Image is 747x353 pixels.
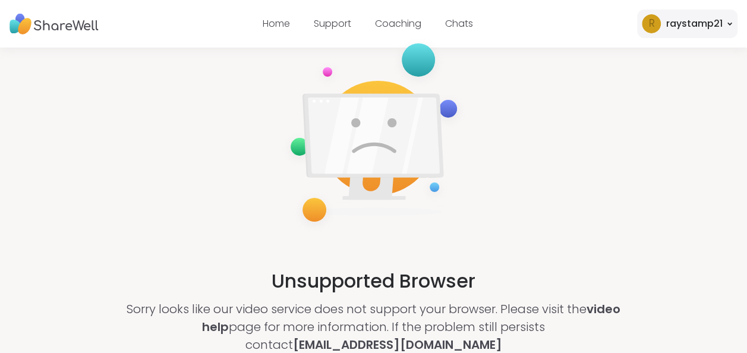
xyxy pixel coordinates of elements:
a: [EMAIL_ADDRESS][DOMAIN_NAME] [293,336,502,353]
div: raystamp21 [666,17,722,31]
a: video help [202,301,620,335]
a: Chats [445,17,473,30]
a: Coaching [375,17,421,30]
h2: Unsupported Browser [272,267,475,295]
img: ShareWell Nav Logo [10,8,99,40]
img: not-supported [281,36,467,234]
a: Support [314,17,351,30]
span: r [648,16,654,31]
a: Home [263,17,290,30]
